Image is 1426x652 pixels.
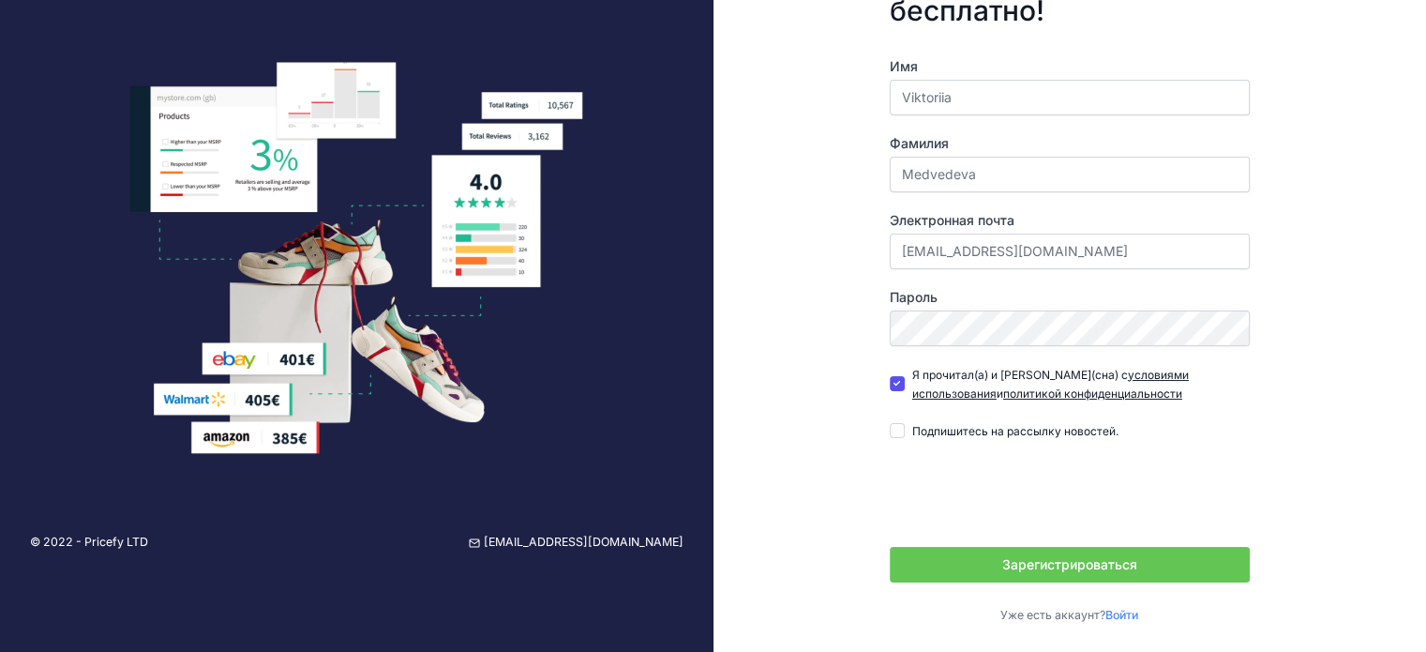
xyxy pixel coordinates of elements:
[890,289,938,305] font: Пароль
[890,212,1014,228] font: Электронная почта
[912,424,1118,438] font: Подпишитесь на рассылку новостей.
[1002,556,1137,572] font: Зарегистрироваться
[469,534,683,552] a: [EMAIL_ADDRESS][DOMAIN_NAME]
[890,58,918,74] font: Имя
[1003,387,1182,401] a: политикой конфиденциальности
[890,135,949,151] font: Фамилия
[890,459,1175,532] iframe: reCAPTCHA
[1105,608,1138,622] a: Войти
[890,547,1250,583] button: Зарегистрироваться
[30,535,148,549] font: © 2022 - Pricefy LTD
[912,368,1189,401] a: условиями использования
[484,535,683,549] font: [EMAIL_ADDRESS][DOMAIN_NAME]
[912,368,1128,382] font: Я прочитал(а) и [PERSON_NAME](сна) с
[1000,608,1105,622] font: Уже есть аккаунт?
[997,387,1003,401] font: и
